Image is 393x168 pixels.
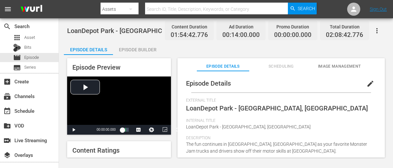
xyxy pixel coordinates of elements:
span: menu [4,5,12,13]
span: 02:08:42.776 [326,31,363,39]
span: Overlays [3,151,11,159]
a: Sign Out [370,7,387,12]
span: Episode Details [197,63,249,70]
img: ans4CAIJ8jUAAAAAAAAAAAAAAAAAAAAAAAAgQb4GAAAAAAAAAAAAAAAAAAAAAAAAJMjXAAAAAAAAAAAAAAAAAAAAAAAAgAT5G... [16,2,47,17]
span: Schedule [3,107,11,115]
span: Asset [13,34,21,42]
button: Fullscreen [171,125,184,135]
div: Episode Details [64,42,113,58]
button: Episode Details [64,42,113,55]
span: Episode [13,54,21,61]
button: Picture-in-Picture [158,125,171,135]
span: LoanDepot Park - [GEOGRAPHIC_DATA], [GEOGRAPHIC_DATA] [186,124,310,129]
span: Search [3,23,11,30]
span: Scheduling [255,63,307,70]
div: Episode Builder [113,42,162,58]
div: Progress Bar [122,128,129,132]
span: Image Management [313,63,365,70]
button: edit [363,76,378,92]
span: Episode [24,54,39,61]
div: Bits [13,44,21,52]
span: Description [186,136,373,141]
div: Video Player [67,76,171,135]
button: Search [288,3,317,14]
span: 00:14:00.000 [222,31,260,39]
div: Total Duration [326,22,363,31]
span: 00:00:00.000 [97,128,116,131]
span: 00:00:00.000 [274,31,311,39]
span: Bits [24,44,31,51]
span: The fun continues in [GEOGRAPHIC_DATA], [GEOGRAPHIC_DATA] as your favorite Monster Jam trucks and... [186,142,367,154]
span: Create [3,78,11,86]
span: Episode Preview [72,63,121,71]
button: Episode Builder [113,42,162,55]
span: Channels [3,92,11,100]
span: Episode Details [186,79,231,87]
button: Jump To Time [145,125,158,135]
div: Promo Duration [274,22,311,31]
span: External Title [186,98,373,103]
span: LoanDepot Park - [GEOGRAPHIC_DATA], [GEOGRAPHIC_DATA] [67,27,249,35]
span: Series [13,64,21,72]
button: Captions [132,125,145,135]
button: Play [67,125,80,135]
span: Content Ratings [72,146,120,154]
span: Search [298,3,315,14]
div: Ad Duration [222,22,260,31]
span: edit [366,80,374,88]
span: Internal Title [186,118,373,124]
span: Asset [24,34,35,41]
div: Content Duration [171,22,208,31]
span: LoanDepot Park - [GEOGRAPHIC_DATA], [GEOGRAPHIC_DATA] [186,104,368,112]
span: Live Streaming [3,137,11,144]
span: 01:54:42.776 [171,31,208,39]
span: VOD [3,122,11,130]
span: Series [24,64,36,71]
